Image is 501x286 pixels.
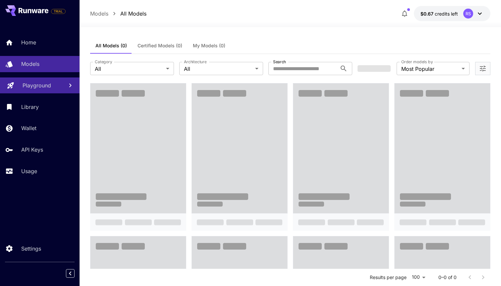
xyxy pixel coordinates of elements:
[71,267,80,279] div: Collapse sidebar
[138,43,182,49] span: Certified Models (0)
[438,274,457,281] p: 0–0 of 0
[409,272,428,282] div: 100
[184,65,252,73] span: All
[66,269,75,278] button: Collapse sidebar
[21,38,36,46] p: Home
[21,60,39,68] p: Models
[90,10,146,18] nav: breadcrumb
[95,65,163,73] span: All
[435,11,458,17] span: credits left
[420,11,435,17] span: $0.67
[120,10,146,18] a: All Models
[21,245,41,253] p: Settings
[414,6,490,21] button: $0.66982RS
[401,59,433,65] label: Order models by
[21,167,37,175] p: Usage
[479,65,487,73] button: Open more filters
[21,124,36,132] p: Wallet
[23,81,51,89] p: Playground
[21,146,43,154] p: API Keys
[90,10,108,18] a: Models
[193,43,225,49] span: My Models (0)
[184,59,206,65] label: Architecture
[420,10,458,17] div: $0.66982
[21,103,39,111] p: Library
[401,65,459,73] span: Most Popular
[273,59,286,65] label: Search
[370,274,407,281] p: Results per page
[95,43,127,49] span: All Models (0)
[51,9,65,14] span: TRIAL
[463,9,473,19] div: RS
[51,7,66,15] span: Add your payment card to enable full platform functionality.
[95,59,112,65] label: Category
